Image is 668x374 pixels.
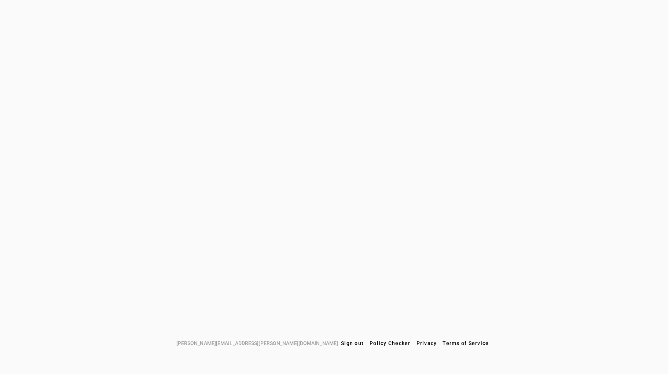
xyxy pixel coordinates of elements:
button: Terms of Service [440,337,492,350]
span: [PERSON_NAME][EMAIL_ADDRESS][PERSON_NAME][DOMAIN_NAME] [176,339,338,347]
button: Policy Checker [367,337,414,350]
span: Sign out [341,340,364,346]
button: Sign out [338,337,367,350]
span: Terms of Service [443,340,489,346]
span: Privacy [416,340,437,346]
span: Policy Checker [370,340,411,346]
button: Privacy [414,337,440,350]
